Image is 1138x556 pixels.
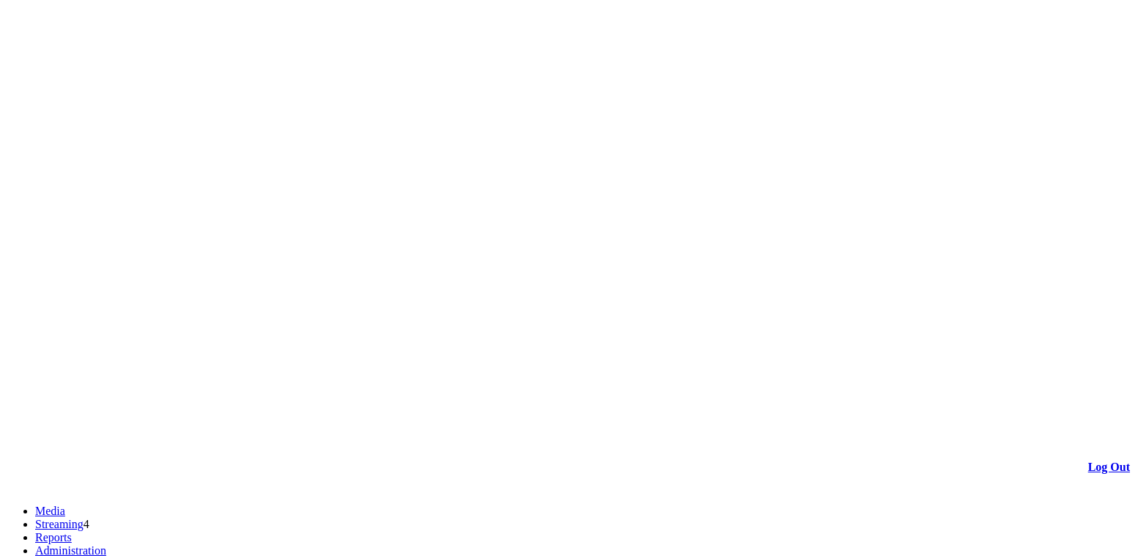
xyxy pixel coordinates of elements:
a: Log Out [1088,461,1130,473]
a: Media [35,505,65,517]
a: Streaming [35,518,84,530]
span: 4 [84,518,89,530]
a: Reports [35,531,72,544]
